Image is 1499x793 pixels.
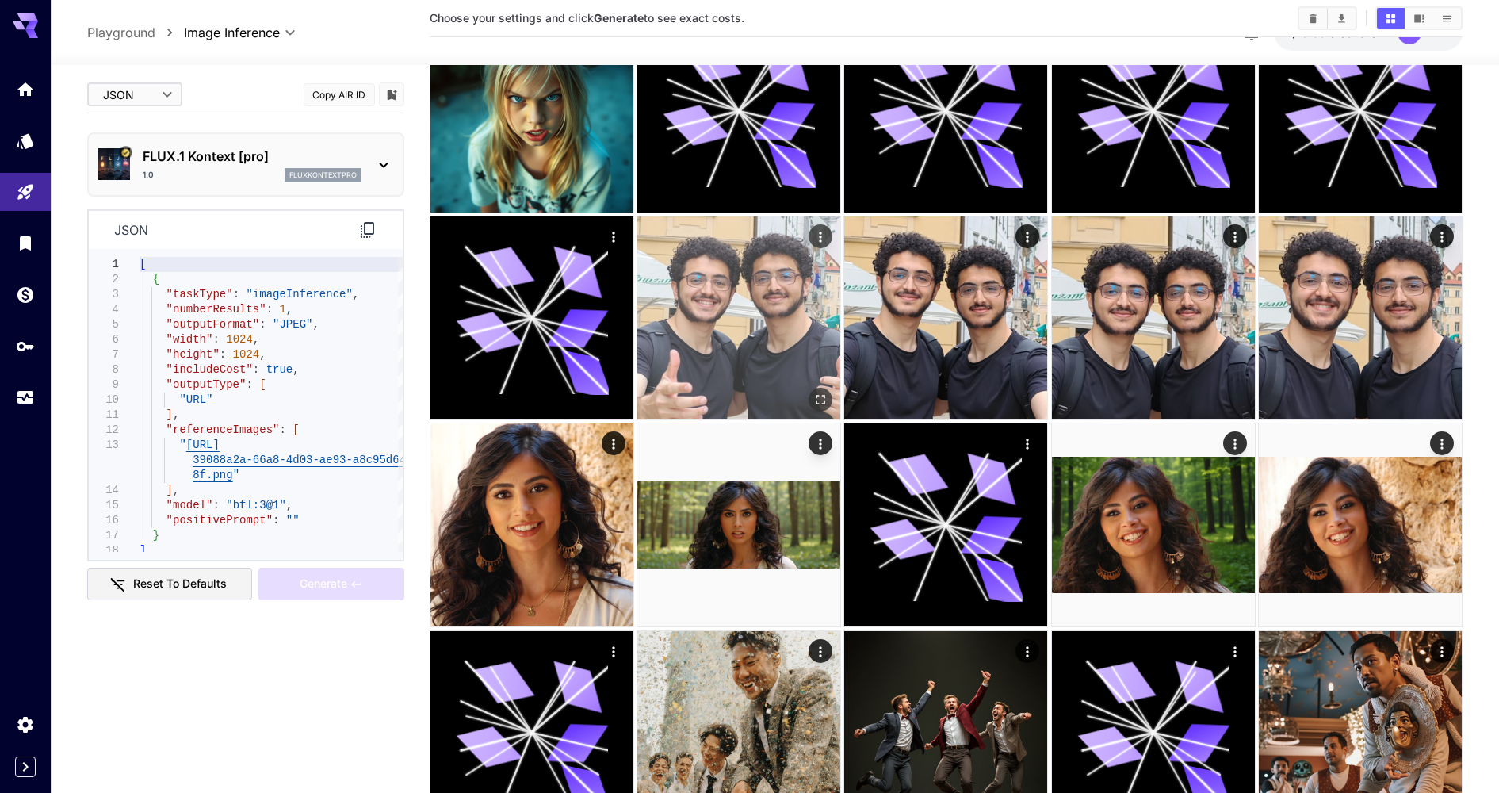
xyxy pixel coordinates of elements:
span: , [173,484,179,496]
button: Download All [1328,8,1356,29]
div: Actions [809,431,832,455]
span: "includeCost" [166,363,252,376]
div: 2 [89,272,119,287]
span: "referenceImages" [166,423,279,436]
div: 6 [89,332,119,347]
span: , [293,363,299,376]
span: : [246,378,252,391]
span: , [253,333,259,346]
img: Z [430,423,633,626]
nav: breadcrumb [87,23,184,42]
div: Actions [602,431,625,455]
img: 9k= [637,216,840,419]
button: Show images in list view [1433,8,1461,29]
div: 18 [89,543,119,558]
span: { [152,273,159,285]
p: fluxkontextpro [289,170,357,181]
span: "outputType" [166,378,246,391]
span: : [232,288,239,301]
div: 9 [89,377,119,393]
button: Clear Images [1299,8,1327,29]
span: JSON [103,86,152,103]
div: Actions [1223,639,1247,663]
img: Z [430,10,633,213]
div: API Keys [16,336,35,356]
span: $15.89 [1290,26,1329,40]
span: 1024 [226,333,253,346]
span: "positivePrompt" [166,514,272,527]
div: 5 [89,317,119,332]
img: Z [637,423,840,626]
div: 15 [89,498,119,513]
div: Settings [16,714,35,734]
span: Choose your settings and click to see exact costs. [430,11,744,25]
span: " [232,469,239,481]
p: json [114,220,148,239]
span: , [173,408,179,421]
span: [ [259,378,266,391]
div: Home [16,79,35,99]
div: 13 [89,438,119,453]
div: Actions [1016,224,1040,248]
span: "width" [166,333,212,346]
span: 39088a2a-66a8-4d03-ae93-a8c95d6496 [193,454,419,466]
button: Add to library [384,85,399,104]
span: "taskType" [166,288,232,301]
span: " [179,439,185,451]
span: , [353,288,359,301]
div: Actions [809,224,832,248]
span: "" [286,514,300,527]
span: Image Inference [184,23,280,42]
div: 11 [89,408,119,423]
span: credits left [1329,26,1385,40]
span: : [253,363,259,376]
div: 10 [89,393,119,408]
img: 2Q== [1052,216,1255,419]
span: [ [140,258,146,270]
img: 2Q== [844,216,1047,419]
div: Actions [809,639,832,663]
button: Certified Model – Vetted for best performance and includes a commercial license. [119,147,132,159]
span: "JPEG" [273,318,312,331]
span: "outputFormat" [166,318,259,331]
button: Show images in grid view [1377,8,1405,29]
img: 2Q== [1259,423,1462,626]
b: Generate [594,11,644,25]
img: 9k= [1259,216,1462,419]
div: 1 [89,257,119,272]
div: Library [16,233,35,253]
div: Actions [1430,431,1454,455]
button: Expand sidebar [15,757,36,777]
span: 8f.png [193,469,232,481]
span: } [152,529,159,542]
a: Playground [87,23,155,42]
div: Playground [16,178,35,198]
div: 8 [89,362,119,377]
div: 17 [89,528,119,543]
span: "URL" [179,393,212,406]
span: ] [166,408,172,421]
div: Show images in grid viewShow images in video viewShow images in list view [1375,6,1463,30]
span: : [266,303,272,316]
div: 3 [89,287,119,302]
span: "bfl:3@1" [226,499,286,511]
span: 1 [279,303,285,316]
span: 1024 [232,348,259,361]
span: "height" [166,348,219,361]
button: Copy AIR ID [304,83,375,106]
span: , [312,318,319,331]
span: : [220,348,226,361]
div: 16 [89,513,119,528]
div: Actions [1016,639,1040,663]
p: 1.0 [143,169,154,181]
span: , [286,499,293,511]
div: Actions [1430,639,1454,663]
span: : [273,514,279,527]
div: Actions [602,224,625,248]
span: : [259,318,266,331]
span: true [266,363,293,376]
span: : [212,333,219,346]
div: Actions [1430,224,1454,248]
